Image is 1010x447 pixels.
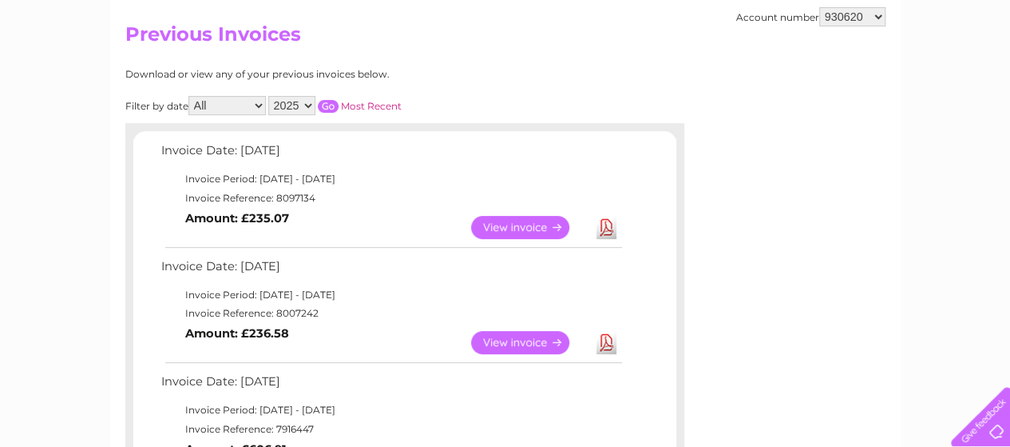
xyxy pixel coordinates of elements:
a: Water [729,68,759,80]
a: View [471,216,588,239]
a: Most Recent [341,100,402,112]
td: Invoice Period: [DATE] - [DATE] [157,285,624,305]
a: Log out [957,68,995,80]
td: Invoice Period: [DATE] - [DATE] [157,170,624,189]
td: Invoice Reference: 8007242 [157,304,624,323]
div: Clear Business is a trading name of Verastar Limited (registered in [GEOGRAPHIC_DATA] No. 3667643... [129,9,883,78]
div: Download or view any of your previous invoices below. [125,69,545,80]
b: Amount: £235.07 [185,211,289,225]
h2: Previous Invoices [125,23,885,54]
a: Telecoms [814,68,861,80]
div: Account number [736,7,885,26]
td: Invoice Reference: 8097134 [157,189,624,208]
td: Invoice Reference: 7916447 [157,420,624,439]
a: View [471,331,588,354]
a: Download [596,331,616,354]
a: Download [596,216,616,239]
td: Invoice Period: [DATE] - [DATE] [157,401,624,420]
a: Contact [904,68,943,80]
img: logo.png [35,42,117,90]
td: Invoice Date: [DATE] [157,371,624,401]
a: Energy [769,68,804,80]
a: Blog [871,68,894,80]
b: Amount: £236.58 [185,326,289,341]
td: Invoice Date: [DATE] [157,256,624,285]
td: Invoice Date: [DATE] [157,140,624,170]
a: 0333 014 3131 [709,8,819,28]
div: Filter by date [125,96,545,115]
